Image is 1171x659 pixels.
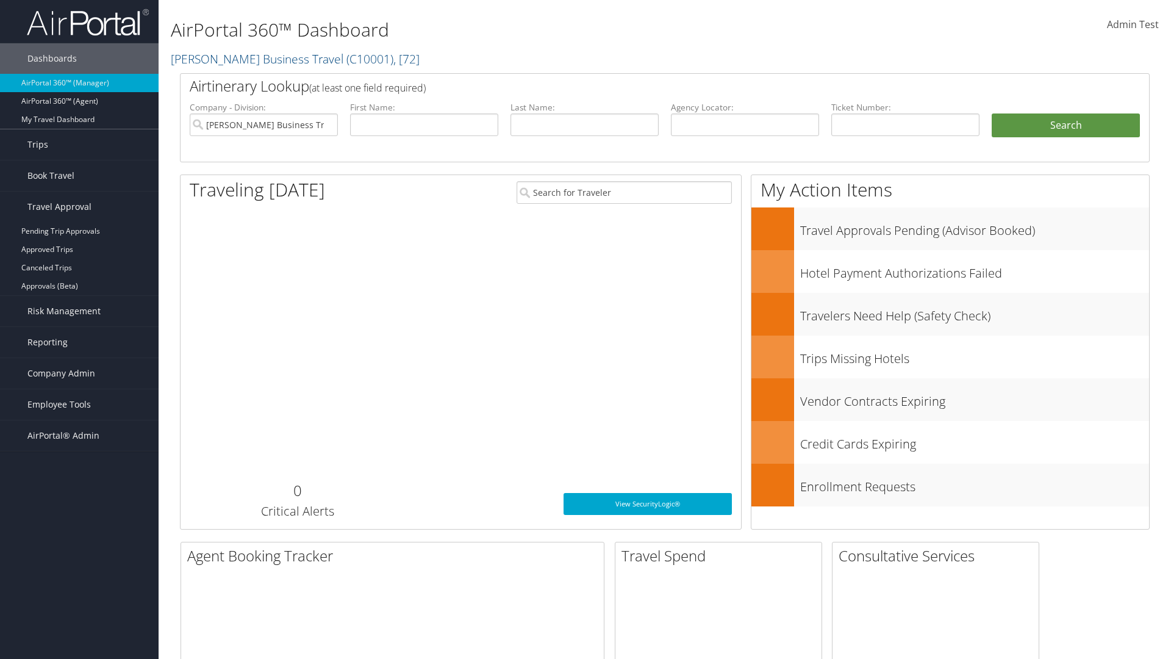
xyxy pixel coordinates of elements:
a: [PERSON_NAME] Business Travel [171,51,420,67]
span: Company Admin [27,358,95,389]
h2: Agent Booking Tracker [187,546,604,566]
label: First Name: [350,101,498,113]
h3: Travelers Need Help (Safety Check) [800,301,1149,325]
button: Search [992,113,1140,138]
span: (at least one field required) [309,81,426,95]
span: Dashboards [27,43,77,74]
h3: Hotel Payment Authorizations Failed [800,259,1149,282]
h1: Traveling [DATE] [190,177,325,203]
span: ( C10001 ) [346,51,393,67]
label: Ticket Number: [831,101,979,113]
span: Reporting [27,327,68,358]
h1: My Action Items [751,177,1149,203]
a: Enrollment Requests [751,464,1149,506]
a: Hotel Payment Authorizations Failed [751,250,1149,293]
h3: Critical Alerts [190,503,405,520]
label: Company - Division: [190,101,338,113]
span: , [ 72 ] [393,51,420,67]
span: Trips [27,129,48,160]
a: Trips Missing Hotels [751,336,1149,378]
h3: Travel Approvals Pending (Advisor Booked) [800,216,1149,239]
a: Travelers Need Help (Safety Check) [751,293,1149,336]
h2: Consultative Services [839,546,1039,566]
span: AirPortal® Admin [27,420,99,451]
a: Vendor Contracts Expiring [751,378,1149,421]
a: Admin Test [1107,6,1159,44]
h3: Enrollment Requests [800,472,1149,495]
span: Employee Tools [27,389,91,420]
a: Travel Approvals Pending (Advisor Booked) [751,207,1149,250]
span: Travel Approval [27,192,91,222]
img: airportal-logo.png [27,8,149,37]
h3: Trips Missing Hotels [800,344,1149,367]
h2: Travel Spend [621,546,822,566]
span: Admin Test [1107,18,1159,31]
span: Book Travel [27,160,74,191]
label: Last Name: [510,101,659,113]
a: View SecurityLogic® [564,493,732,515]
span: Risk Management [27,296,101,326]
h2: 0 [190,480,405,501]
input: Search for Traveler [517,181,732,204]
h2: Airtinerary Lookup [190,76,1059,96]
h3: Vendor Contracts Expiring [800,387,1149,410]
h3: Credit Cards Expiring [800,430,1149,453]
label: Agency Locator: [671,101,819,113]
a: Credit Cards Expiring [751,421,1149,464]
h1: AirPortal 360™ Dashboard [171,17,829,43]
